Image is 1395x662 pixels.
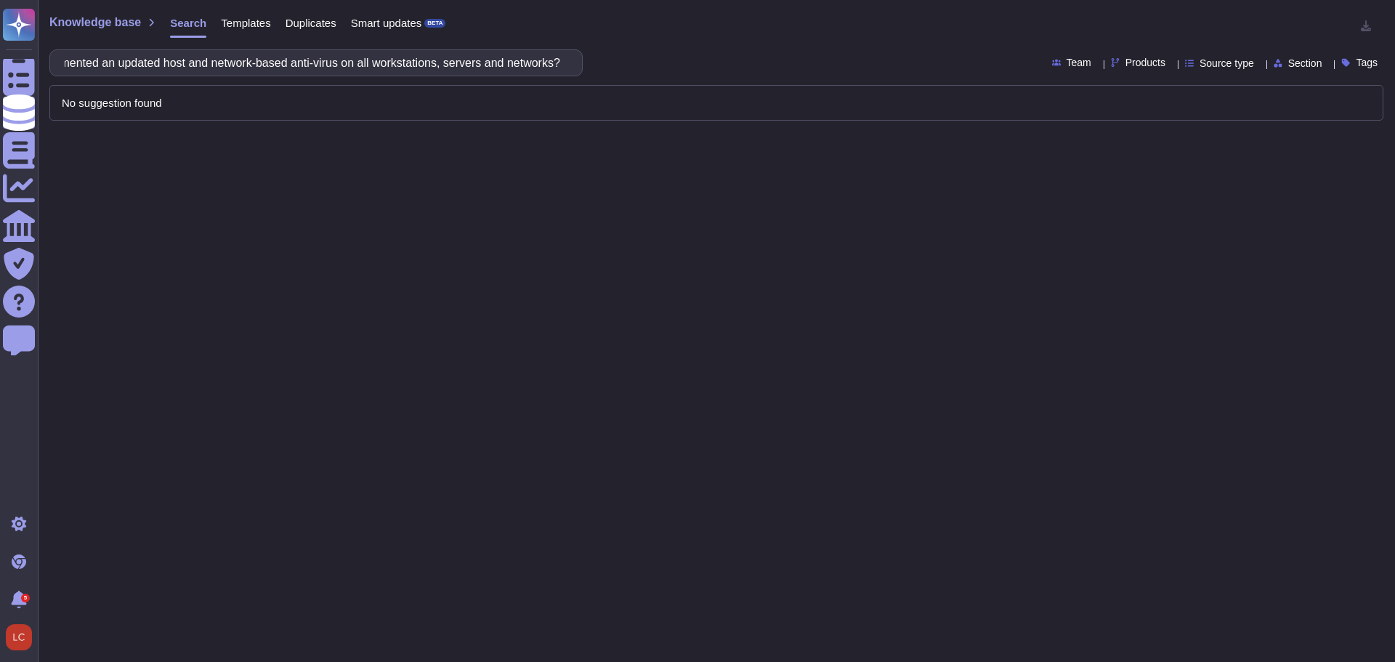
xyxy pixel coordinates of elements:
span: Source type [1200,58,1254,68]
span: Section [1288,58,1322,68]
span: Knowledge base [49,17,141,28]
span: Templates [221,17,270,28]
div: BETA [424,19,445,28]
div: 5 [21,594,30,602]
input: Search a question or template... [57,50,567,76]
button: user [3,621,42,653]
div: No suggestion found [50,86,1383,120]
span: Products [1125,57,1165,68]
span: Search [170,17,206,28]
img: user [6,624,32,650]
span: Tags [1356,57,1378,68]
span: Team [1067,57,1091,68]
span: Duplicates [286,17,336,28]
span: Smart updates [351,17,422,28]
